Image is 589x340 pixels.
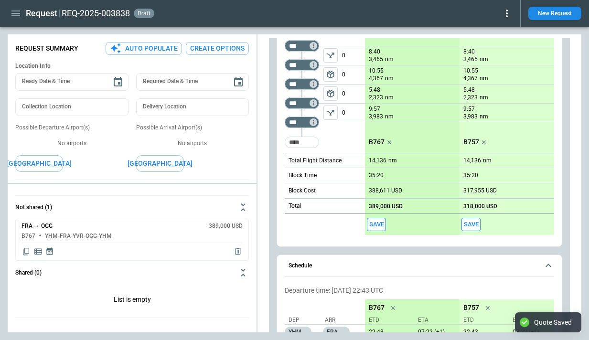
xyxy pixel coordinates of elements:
[209,223,243,229] h6: 389,000 USD
[385,113,394,121] p: nm
[285,59,319,71] div: Too short
[15,124,129,132] p: Possible Departure Airport(s)
[326,70,335,79] span: package_2
[369,55,383,64] p: 3,465
[463,203,497,210] p: 318,000 USD
[289,263,312,269] h6: Schedule
[414,316,456,324] p: ETA
[21,233,35,239] h6: B767
[463,138,479,146] p: B757
[480,113,488,121] p: nm
[285,78,319,90] div: Too short
[15,196,249,219] button: Not shared (1)
[15,261,249,284] button: Shared (0)
[342,85,365,103] p: 0
[106,42,182,55] button: Auto Populate
[136,10,152,17] span: draft
[15,219,249,261] div: Not shared (1)
[342,46,365,65] p: 0
[388,157,397,165] p: nm
[369,203,403,210] p: 389,000 USD
[289,171,317,180] p: Block Time
[463,74,478,83] p: 4,367
[463,48,475,55] p: 8:40
[480,74,488,83] p: nm
[463,172,478,179] p: 35:20
[369,48,380,55] p: 8:40
[369,86,380,94] p: 5:48
[108,73,128,92] button: Choose date
[136,124,249,132] p: Possible Arrival Airport(s)
[15,204,52,211] h6: Not shared (1)
[463,106,475,113] p: 9:57
[369,67,384,74] p: 10:55
[285,137,319,148] div: Too short
[136,139,249,148] p: No airports
[33,247,43,256] span: Display detailed quote content
[342,65,365,84] p: 0
[461,218,481,232] button: Save
[233,247,243,256] span: Delete quote
[229,73,248,92] button: Choose date
[369,113,383,121] p: 3,983
[369,316,410,324] p: ETD
[463,304,479,312] p: B757
[385,74,394,83] p: nm
[369,106,380,113] p: 9:57
[323,48,338,63] span: Type of sector
[369,157,386,164] p: 14,136
[385,55,394,64] p: nm
[323,106,338,120] span: Type of sector
[528,7,581,20] button: New Request
[289,203,301,209] h6: Total
[367,218,386,232] button: Save
[463,86,475,94] p: 5:48
[463,94,478,102] p: 2,323
[323,106,338,120] button: left aligned
[289,316,322,324] p: Dep
[289,187,316,195] p: Block Cost
[369,138,385,146] p: B767
[369,74,383,83] p: 4,367
[365,329,410,336] p: 16/09/2025
[385,94,394,102] p: nm
[62,8,130,19] h2: REQ-2025-003838
[480,94,488,102] p: nm
[285,287,554,295] p: Departure time: [DATE] 22:43 UTC
[186,42,249,55] button: Create Options
[342,104,365,122] p: 0
[45,233,112,239] h6: YHM-FRA-YVR-OGG-YHM
[285,327,311,338] p: YHM
[461,218,481,232] span: Save this aircraft quote and copy details to clipboard
[509,329,554,336] p: 17/09/2025
[365,15,554,235] div: scrollable content
[323,67,338,82] button: left aligned
[323,48,338,63] button: left aligned
[369,187,402,194] p: 388,611 USD
[463,113,478,121] p: 3,983
[285,40,319,52] div: Too short
[15,270,42,276] h6: Shared (0)
[26,8,57,19] h1: Request
[325,316,358,324] p: Arr
[21,223,53,229] h6: FRA → OGG
[15,284,249,318] p: List is empty
[460,329,505,336] p: 16/09/2025
[414,329,460,336] p: 17/09/2025
[15,44,78,53] p: Request Summary
[289,157,342,165] p: Total Flight Distance
[463,157,481,164] p: 14,136
[463,67,478,74] p: 10:55
[45,247,54,256] span: Display quote schedule
[369,94,383,102] p: 2,323
[323,67,338,82] span: Type of sector
[15,139,129,148] p: No airports
[285,117,319,128] div: Too short
[323,327,350,338] p: FRA
[480,55,488,64] p: nm
[15,284,249,318] div: Not shared (1)
[15,63,249,70] h6: Location Info
[369,172,384,179] p: 35:20
[483,157,492,165] p: nm
[367,218,386,232] span: Save this aircraft quote and copy details to clipboard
